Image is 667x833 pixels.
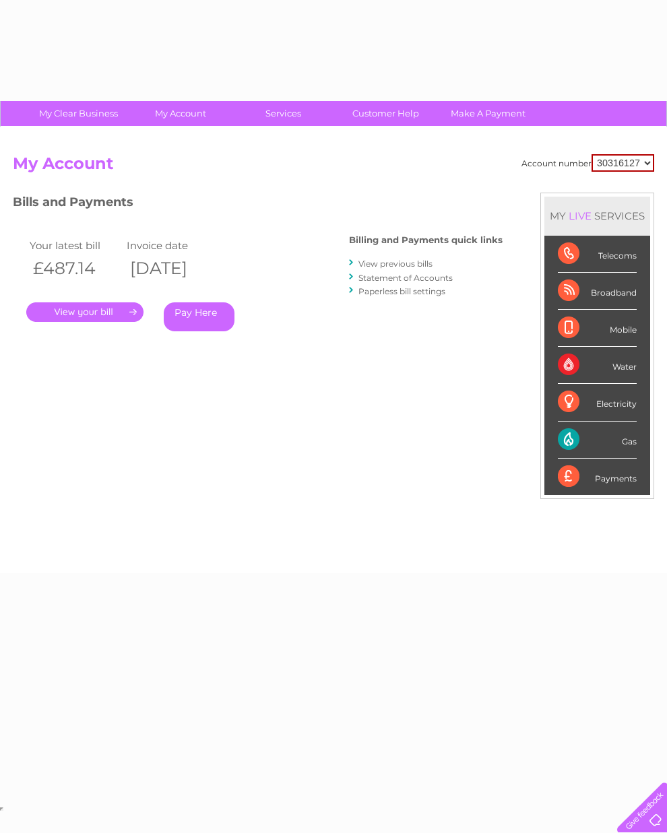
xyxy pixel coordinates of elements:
[358,273,453,283] a: Statement of Accounts
[23,101,134,126] a: My Clear Business
[228,101,339,126] a: Services
[123,236,220,255] td: Invoice date
[125,101,236,126] a: My Account
[433,101,544,126] a: Make A Payment
[349,235,503,245] h4: Billing and Payments quick links
[26,302,144,322] a: .
[558,384,637,421] div: Electricity
[164,302,234,331] a: Pay Here
[566,209,594,222] div: LIVE
[558,459,637,495] div: Payments
[558,347,637,384] div: Water
[544,197,650,235] div: MY SERVICES
[13,193,503,216] h3: Bills and Payments
[26,236,123,255] td: Your latest bill
[13,154,654,180] h2: My Account
[521,154,654,172] div: Account number
[330,101,441,126] a: Customer Help
[123,255,220,282] th: [DATE]
[26,255,123,282] th: £487.14
[558,273,637,310] div: Broadband
[358,286,445,296] a: Paperless bill settings
[358,259,433,269] a: View previous bills
[558,236,637,273] div: Telecoms
[558,422,637,459] div: Gas
[558,310,637,347] div: Mobile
